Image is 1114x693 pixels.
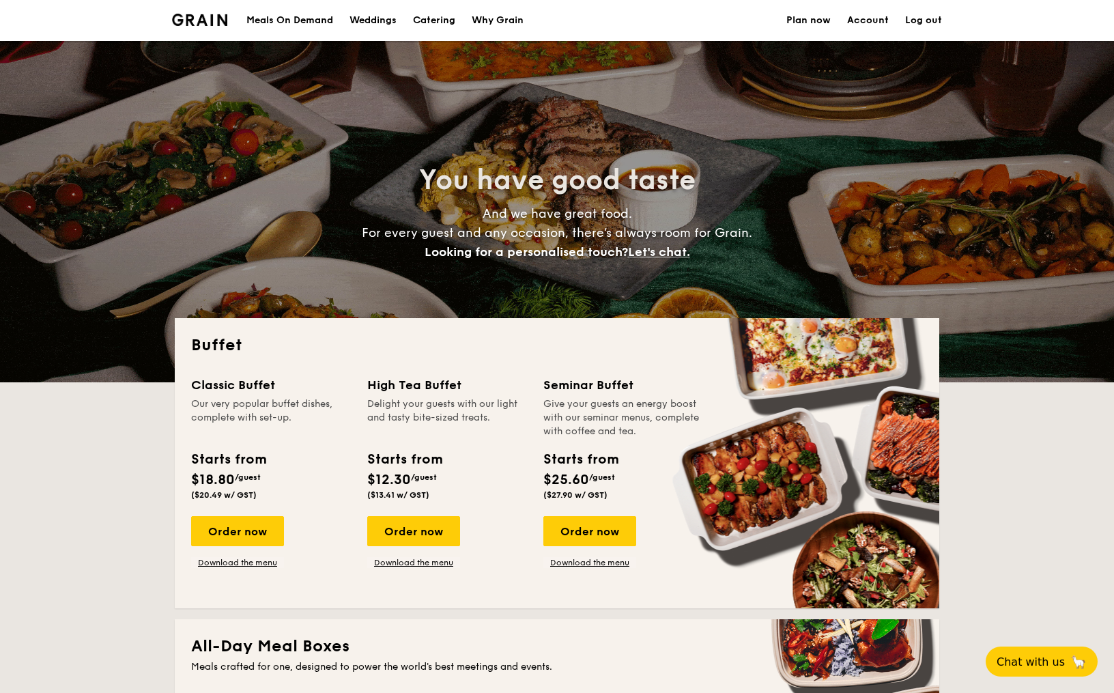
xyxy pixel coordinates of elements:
[191,636,923,657] h2: All-Day Meal Boxes
[543,449,618,470] div: Starts from
[367,557,460,568] a: Download the menu
[172,14,227,26] a: Logotype
[367,449,442,470] div: Starts from
[367,490,429,500] span: ($13.41 w/ GST)
[235,472,261,482] span: /guest
[543,516,636,546] div: Order now
[191,472,235,488] span: $18.80
[1070,654,1087,670] span: 🦙
[191,557,284,568] a: Download the menu
[191,397,351,438] div: Our very popular buffet dishes, complete with set-up.
[362,206,752,259] span: And we have great food. For every guest and any occasion, there’s always room for Grain.
[543,376,703,395] div: Seminar Buffet
[543,397,703,438] div: Give your guests an energy boost with our seminar menus, complete with coffee and tea.
[367,516,460,546] div: Order now
[367,472,411,488] span: $12.30
[191,490,257,500] span: ($20.49 w/ GST)
[543,472,589,488] span: $25.60
[367,376,527,395] div: High Tea Buffet
[543,490,608,500] span: ($27.90 w/ GST)
[411,472,437,482] span: /guest
[425,244,628,259] span: Looking for a personalised touch?
[172,14,227,26] img: Grain
[191,516,284,546] div: Order now
[191,449,266,470] div: Starts from
[367,397,527,438] div: Delight your guests with our light and tasty bite-sized treats.
[628,244,690,259] span: Let's chat.
[543,557,636,568] a: Download the menu
[589,472,615,482] span: /guest
[419,164,696,197] span: You have good taste
[191,376,351,395] div: Classic Buffet
[191,335,923,356] h2: Buffet
[997,655,1065,668] span: Chat with us
[191,660,923,674] div: Meals crafted for one, designed to power the world's best meetings and events.
[986,647,1098,677] button: Chat with us🦙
